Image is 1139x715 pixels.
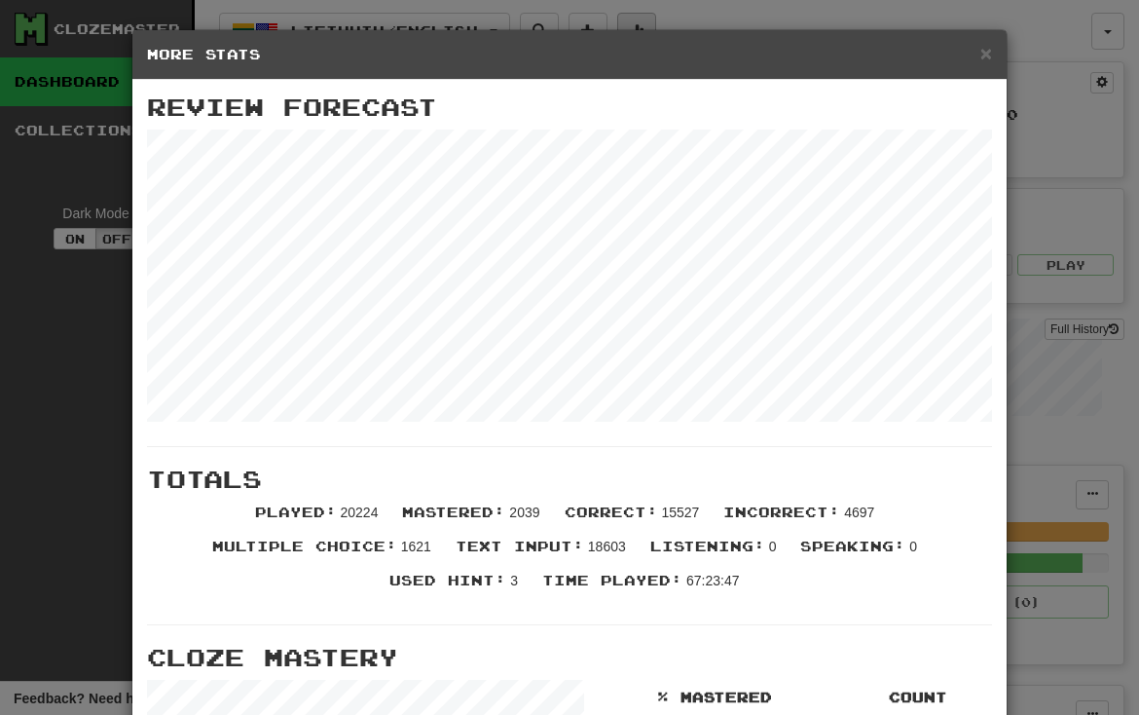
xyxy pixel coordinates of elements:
h3: Cloze Mastery [147,645,992,670]
span: Correct : [565,504,658,520]
span: Multiple Choice : [212,538,397,554]
li: 1621 [202,537,446,571]
span: Time Played : [542,572,682,588]
span: Listening : [650,538,765,554]
li: 20224 [245,503,393,537]
span: Text Input : [456,538,584,554]
span: Incorrect : [723,504,840,520]
h5: More Stats [147,45,992,64]
button: Close [980,43,992,63]
li: 2039 [392,503,554,537]
li: 0 [790,537,932,571]
li: 0 [641,537,791,571]
span: Played : [255,504,337,520]
li: 18603 [446,537,641,571]
li: 4697 [714,503,889,537]
span: Mastered : [402,504,505,520]
span: Speaking : [800,538,905,554]
h3: Totals [147,467,992,492]
span: Used Hint : [389,572,506,588]
li: 67:23:47 [533,571,753,605]
span: × [980,42,992,64]
li: 3 [380,571,533,605]
li: 15527 [555,503,715,537]
h3: Review Forecast [147,94,992,120]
